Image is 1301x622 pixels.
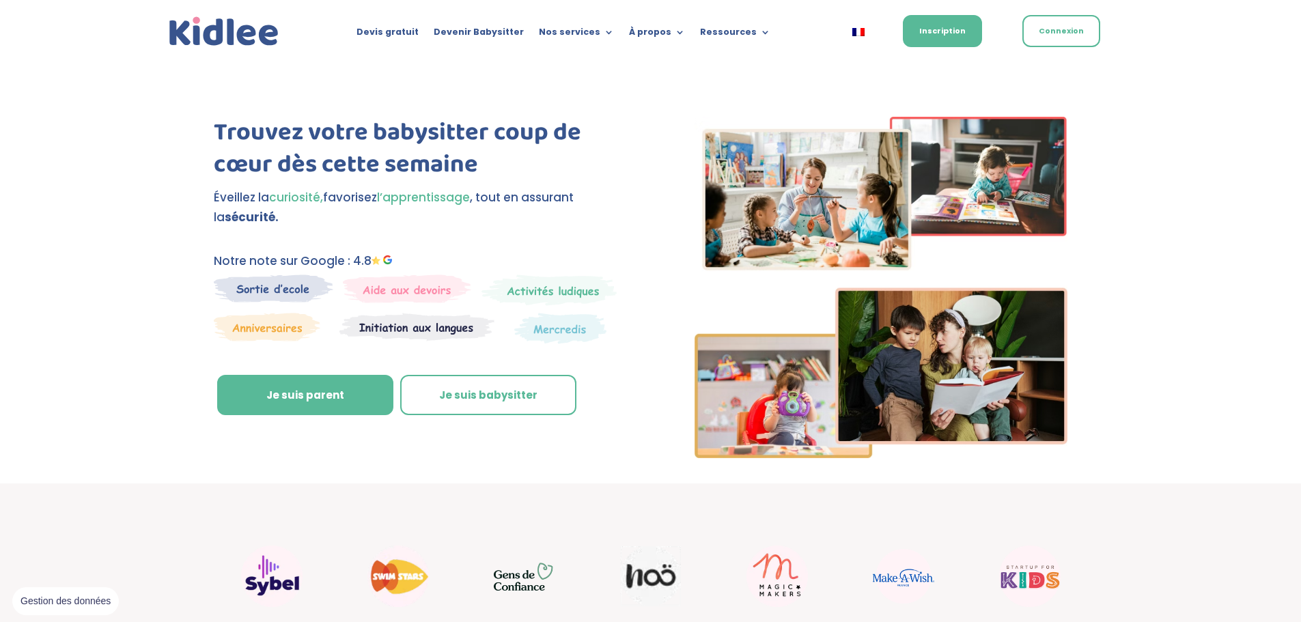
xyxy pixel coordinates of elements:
[214,313,320,341] img: Anniversaire
[972,539,1088,614] div: 14 / 22
[217,375,393,416] a: Je suis parent
[214,188,627,227] p: Éveillez la favorisez , tout en assurant la
[539,27,614,42] a: Nos services
[481,274,617,306] img: Mercredi
[377,189,470,206] span: l’apprentissage
[20,595,111,608] span: Gestion des données
[225,209,279,225] strong: sécurité.
[343,274,471,303] img: weekends
[434,27,524,42] a: Devenir Babysitter
[620,546,682,607] img: Noo
[214,117,627,188] h1: Trouvez votre babysitter coup de cœur dès cette semaine
[873,549,934,604] img: Make a wish
[514,313,606,344] img: Thematique
[12,587,119,616] button: Gestion des données
[367,546,429,607] img: Swim stars
[903,15,982,47] a: Inscription
[214,539,330,614] div: 8 / 22
[214,274,333,302] img: Sortie decole
[214,251,627,271] p: Notre note sur Google : 4.8
[494,562,555,591] img: GDC
[593,539,709,614] div: 11 / 22
[719,539,835,614] div: 12 / 22
[700,27,770,42] a: Ressources
[1022,15,1100,47] a: Connexion
[746,546,808,607] img: Magic makers
[166,14,282,50] a: Kidlee Logo
[400,375,576,416] a: Je suis babysitter
[340,539,456,614] div: 9 / 22
[845,542,962,610] div: 13 / 22
[629,27,685,42] a: À propos
[695,446,1067,462] picture: Imgs-2
[339,313,494,341] img: Atelier thematique
[999,546,1061,607] img: startup for kids
[269,189,323,206] span: curiosité,
[356,27,419,42] a: Devis gratuit
[466,546,583,607] div: 10 / 22
[852,28,865,36] img: Français
[166,14,282,50] img: logo_kidlee_bleu
[241,546,303,607] img: Sybel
